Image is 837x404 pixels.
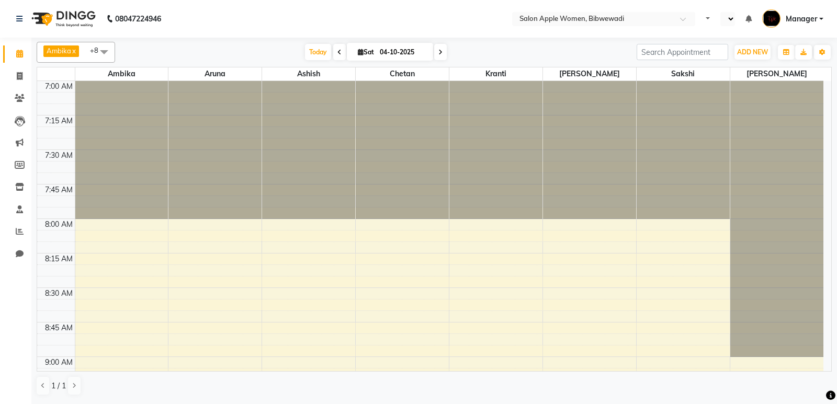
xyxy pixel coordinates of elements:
div: 7:15 AM [43,116,75,126]
span: +8 [90,46,106,54]
button: ADD NEW [734,45,771,60]
span: Manager [786,14,817,25]
div: 8:30 AM [43,288,75,299]
img: logo [27,4,98,33]
input: 2025-10-04 [377,44,429,60]
span: Aruna [168,67,262,80]
span: Today [305,44,331,60]
span: Sat [355,48,377,56]
span: [PERSON_NAME] [543,67,636,80]
span: Ambika [47,47,71,55]
div: 9:00 AM [43,357,75,368]
span: [PERSON_NAME] [730,67,823,80]
span: ADD NEW [737,48,768,56]
span: Ashish [262,67,355,80]
a: x [71,47,76,55]
div: 8:00 AM [43,219,75,230]
img: Manager [762,9,781,28]
div: 8:15 AM [43,253,75,264]
span: Chetan [356,67,449,80]
b: 08047224946 [115,4,161,33]
span: 1 / 1 [51,380,66,391]
span: Sakshi [637,67,730,80]
div: 7:45 AM [43,184,75,195]
div: 8:45 AM [43,322,75,333]
span: Ambika [75,67,168,80]
input: Search Appointment [637,44,728,60]
div: 7:00 AM [43,81,75,92]
span: Kranti [449,67,542,80]
div: 7:30 AM [43,150,75,161]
